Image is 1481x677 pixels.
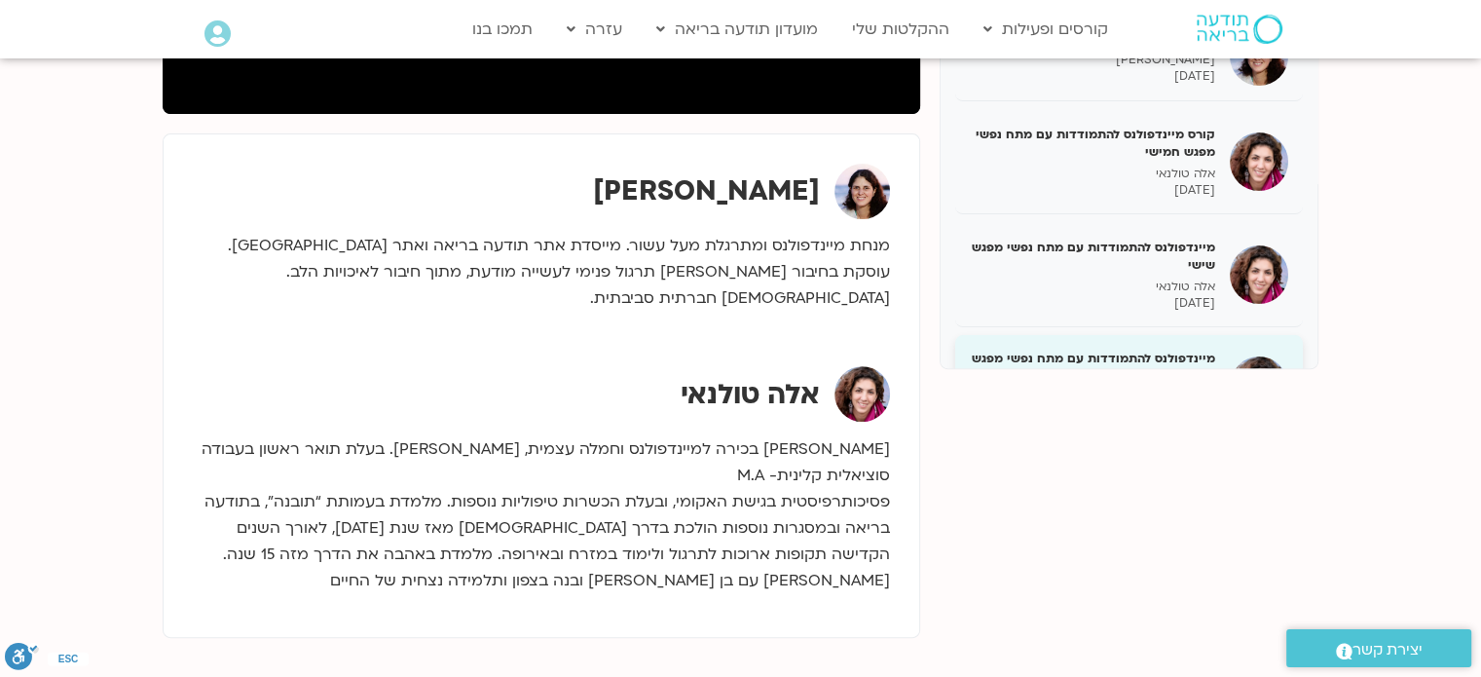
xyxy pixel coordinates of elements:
strong: [PERSON_NAME] [593,172,820,209]
a: עזרה [557,11,632,48]
p: [DATE] [970,182,1215,199]
p: מנחת מיינדפולנס ומתרגלת מעל עשור. מייסדת אתר תודעה בריאה ואתר [GEOGRAPHIC_DATA]. עוסקת בחיבור [PE... [193,233,890,312]
p: [PERSON_NAME] בכירה למיינדפולנס וחמלה עצמית, [PERSON_NAME]. בעלת תואר ראשון בעבודה סוציאלית קליני... [193,436,890,594]
img: מיכל גורל [834,164,890,219]
img: תודעה בריאה [1197,15,1282,44]
a: מועדון תודעה בריאה [647,11,828,48]
img: קורס מיינדפולנס להתמודדות עם מתח נפשי מפגש חמישי [1230,132,1288,191]
h5: קורס מיינדפולנס להתמודדות עם מתח נפשי מפגש חמישי [970,126,1215,161]
p: [DATE] [970,295,1215,312]
p: אלה טולנאי [970,279,1215,295]
img: מיינדפולנס להתמודדות עם מתח נפשי מפגש שביעי [1230,357,1288,415]
h5: מיינדפולנס להתמודדות עם מתח נפשי מפגש שישי [970,239,1215,274]
span: יצירת קשר [1352,637,1423,663]
a: תמכו בנו [463,11,542,48]
strong: אלה טולנאי [681,376,820,413]
h5: מיינדפולנס להתמודדות עם מתח נפשי מפגש שביעי [970,350,1215,385]
a: יצירת קשר [1286,629,1471,667]
img: מיינדפולנס להתמודדות עם מתח נפשי מפגש שישי [1230,245,1288,304]
p: [PERSON_NAME] [970,52,1215,68]
img: אלה טולנאי [834,366,890,422]
a: ההקלטות שלי [842,11,959,48]
p: [DATE] [970,68,1215,85]
a: קורסים ופעילות [974,11,1118,48]
p: אלה טולנאי [970,166,1215,182]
